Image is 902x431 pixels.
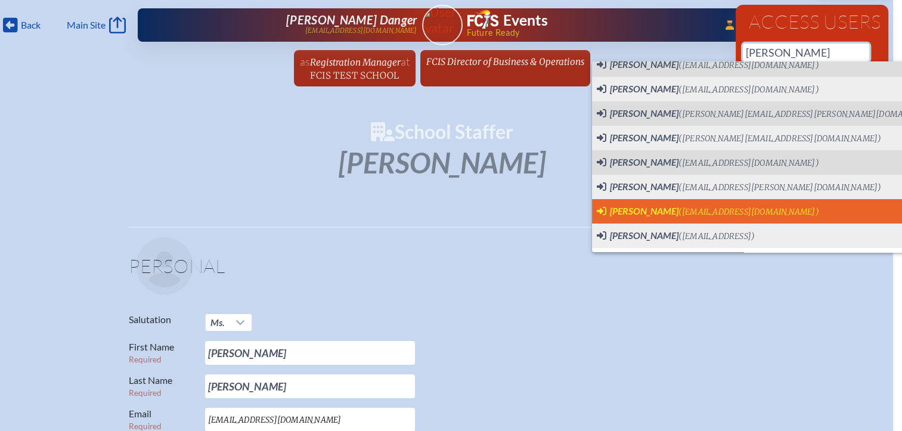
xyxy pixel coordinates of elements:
[210,317,225,328] span: Ms.
[678,85,819,95] span: ([EMAIL_ADDRESS][DOMAIN_NAME])
[310,57,401,68] span: Registration Manager
[597,156,819,169] span: Switch User
[743,44,869,61] input: Person’s name or email
[466,29,708,37] span: Future Ready
[300,55,310,68] span: as
[129,355,162,364] span: Required
[401,55,410,68] span: at
[417,4,467,36] img: User Avatar
[610,83,678,94] span: [PERSON_NAME]
[678,134,882,144] span: ([PERSON_NAME][EMAIL_ADDRESS][DOMAIN_NAME])
[678,158,819,168] span: ([EMAIL_ADDRESS][DOMAIN_NAME])
[610,132,678,143] span: [PERSON_NAME]
[129,388,162,398] span: Required
[286,13,417,27] span: [PERSON_NAME] Danger
[743,12,881,31] h1: Access Users
[610,107,678,119] span: [PERSON_NAME]
[678,207,819,217] span: ([EMAIL_ADDRESS][DOMAIN_NAME])
[467,10,709,37] div: FCIS Events — Future ready
[128,122,757,141] h1: School Staffer
[67,17,125,33] a: Main Site
[129,314,196,325] label: Salutation
[176,13,417,37] a: [PERSON_NAME] Danger[EMAIL_ADDRESS][DOMAIN_NAME]
[597,83,819,96] span: Switch User
[597,132,882,145] span: Switch User
[339,145,545,179] span: [PERSON_NAME]
[467,10,498,29] img: Florida Council of Independent Schools
[129,256,756,285] h1: Personal
[129,341,196,365] label: First Name
[597,58,819,72] span: Switch User
[503,13,548,28] h1: Events
[422,5,463,45] a: User Avatar
[295,50,414,86] a: asRegistration ManageratFCIS Test School
[678,60,819,70] span: ([EMAIL_ADDRESS][DOMAIN_NAME])
[597,230,755,243] span: Switch User
[129,374,196,398] label: Last Name
[426,56,584,67] span: FCIS Director of Business & Operations
[678,182,882,193] span: ([EMAIL_ADDRESS][PERSON_NAME][DOMAIN_NAME])
[206,314,230,331] span: Ms.
[597,181,882,194] span: Switch User
[421,50,589,73] a: FCIS Director of Business & Operations
[610,205,678,216] span: [PERSON_NAME]
[305,27,417,35] p: [EMAIL_ADDRESS][DOMAIN_NAME]
[610,181,678,192] span: [PERSON_NAME]
[610,156,678,168] span: [PERSON_NAME]
[610,230,678,241] span: [PERSON_NAME]
[678,231,755,241] span: ([EMAIL_ADDRESS])
[67,19,106,31] span: Main Site
[597,205,819,218] span: Switch User
[610,58,678,70] span: [PERSON_NAME]
[21,19,41,31] span: Back
[467,10,548,31] a: FCIS LogoEvents
[310,70,399,81] span: FCIS Test School
[129,421,162,431] span: Required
